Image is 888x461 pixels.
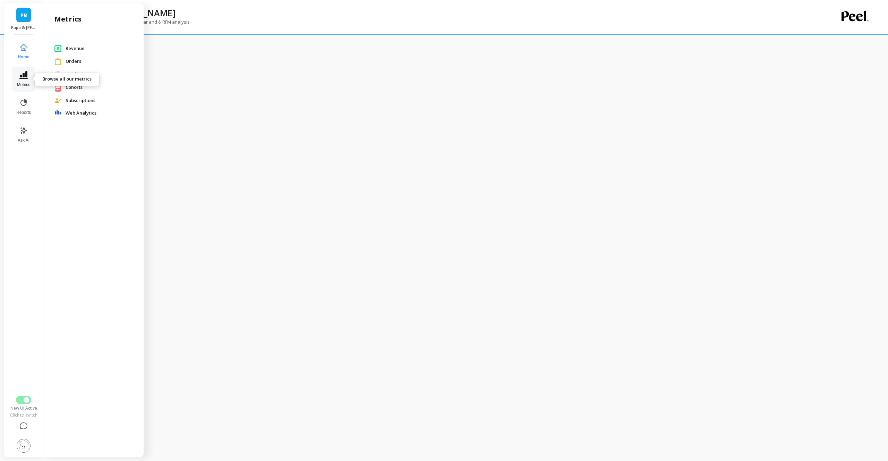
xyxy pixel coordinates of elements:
[54,83,61,92] img: [object Object]
[66,97,133,104] span: Subscriptions
[66,110,133,117] span: Web Analytics
[66,58,133,65] span: Orders
[9,412,38,418] div: Click to switch
[17,82,31,87] span: Metrics
[12,122,35,147] button: Ask AI
[66,45,133,52] span: Revenue
[12,67,35,92] button: Metrics
[11,25,36,31] p: Papa & Barkley
[12,94,35,119] button: Reports
[58,48,874,447] iframe: Omni Embed
[54,110,61,116] img: [object Object]
[12,39,35,64] button: Home
[54,45,61,52] img: [object Object]
[18,54,29,60] span: Home
[54,14,82,24] h2: Metrics
[16,110,31,115] span: Reports
[17,439,31,453] img: profile picture
[16,396,31,404] button: Switch to Legacy UI
[66,71,133,78] span: Marketing
[54,58,61,65] img: [object Object]
[54,71,61,78] img: [object Object]
[20,11,27,19] span: PB
[9,435,38,457] button: Settings
[18,137,29,143] span: Ask AI
[9,418,38,435] button: Help
[66,84,133,91] span: Cohorts
[9,405,38,411] div: New UI Active
[54,98,61,103] img: [object Object]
